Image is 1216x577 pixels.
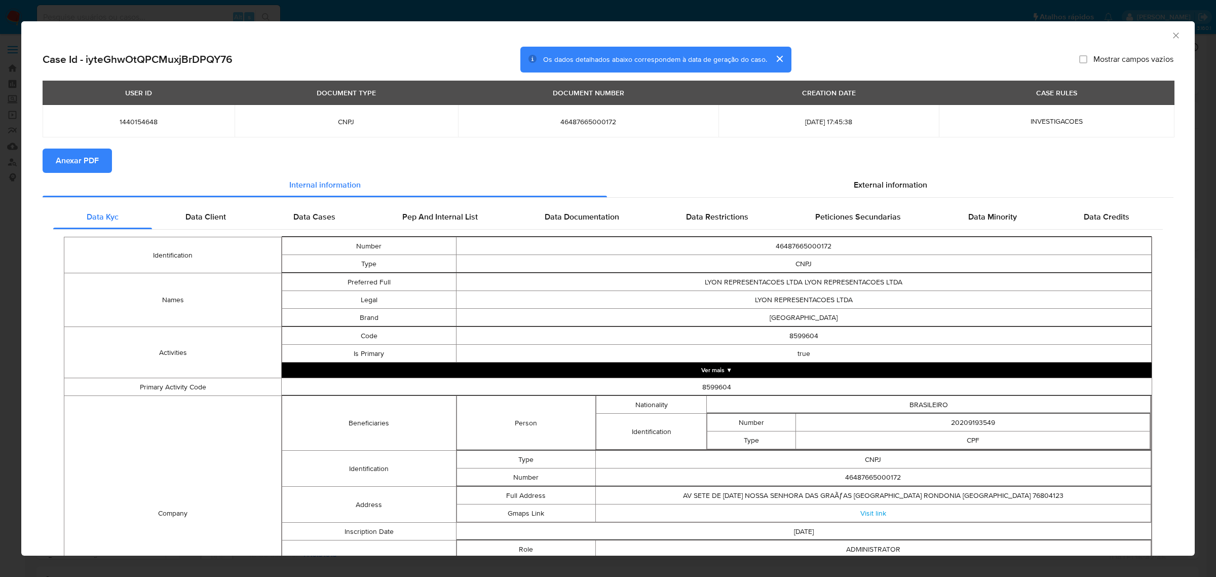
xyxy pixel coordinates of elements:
td: CNPJ [456,255,1152,273]
td: [GEOGRAPHIC_DATA] [456,309,1152,327]
div: closure-recommendation-modal [21,21,1195,556]
h2: Case Id - iyteGhwOtQPCMuxjBrDPQY76 [43,53,233,66]
div: USER ID [119,84,158,101]
div: DOCUMENT NUMBER [547,84,630,101]
td: 46487665000172 [456,237,1152,255]
td: Type [707,431,796,449]
div: CREATION DATE [796,84,862,101]
td: Number [282,237,456,255]
td: Full Address [457,487,595,504]
div: CASE RULES [1030,84,1083,101]
td: Inscription Date [282,523,456,540]
td: CPF [796,431,1150,449]
span: CNPJ [247,117,446,126]
span: 1440154648 [55,117,222,126]
td: 8599604 [456,327,1152,345]
td: Is Primary [282,345,456,363]
span: Data Restrictions [686,211,748,223]
td: true [456,345,1152,363]
span: Os dados detalhados abaixo correspondem à data de geração do caso. [543,54,767,64]
span: Data Minority [968,211,1017,223]
td: Gmaps Link [457,504,595,522]
td: AV SETE DE [DATE] NOSSA SENHORA DAS GRAÃƒAS [GEOGRAPHIC_DATA] RONDONIA [GEOGRAPHIC_DATA] 76804123 [595,487,1151,504]
td: Role [457,540,595,558]
td: LYON REPRESENTACOES LTDA [456,291,1152,309]
button: cerrar [767,47,791,71]
td: Identification [282,451,456,487]
span: Pep And Internal List [402,211,478,223]
td: Identification [596,414,707,450]
input: Mostrar campos vazios [1079,55,1087,63]
td: Activities [64,327,282,378]
span: Data Cases [293,211,335,223]
td: LYON REPRESENTACOES LTDA LYON REPRESENTACOES LTDA [456,273,1152,291]
td: Type [282,255,456,273]
td: 20209193549 [796,414,1150,431]
td: Code [282,327,456,345]
span: Internal information [289,179,361,191]
td: Address [282,487,456,523]
td: 8599604 [282,378,1152,396]
td: Preferred Full [282,273,456,291]
span: Data Client [185,211,226,223]
td: Number [707,414,796,431]
span: Data Kyc [87,211,119,223]
span: Anexar PDF [56,150,99,172]
td: Nationality [596,396,707,414]
button: Expand array [282,363,1152,378]
span: Data Credits [1084,211,1129,223]
button: Fechar a janela [1171,30,1180,40]
td: Legal [282,291,456,309]
span: [DATE] 17:45:38 [731,117,927,126]
span: External information [854,179,927,191]
td: Number [457,468,595,486]
td: ADMINISTRATOR [595,540,1151,558]
div: Detailed internal info [53,205,1163,229]
td: [DATE] [456,523,1152,540]
td: Type [457,451,595,468]
td: CNPJ [595,451,1151,468]
td: Person [457,396,595,450]
a: Visit link [860,508,886,518]
span: Mostrar campos vazios [1093,54,1173,64]
div: Detailed info [43,173,1173,197]
td: Brand [282,309,456,327]
td: 46487665000172 [595,468,1151,486]
td: BRASILEIRO [707,396,1151,414]
span: 46487665000172 [470,117,707,126]
span: Data Documentation [545,211,619,223]
td: Identification [64,237,282,273]
div: DOCUMENT TYPE [311,84,382,101]
td: Beneficiaries [282,396,456,451]
button: Anexar PDF [43,149,112,173]
td: Primary Activity Code [64,378,282,396]
span: INVESTIGACOES [1031,116,1083,126]
span: Peticiones Secundarias [815,211,901,223]
td: Names [64,273,282,327]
